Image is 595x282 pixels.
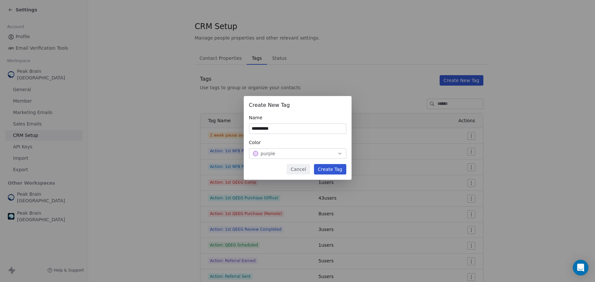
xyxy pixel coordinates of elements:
div: Color [249,139,346,146]
button: Create Tag [314,164,346,174]
span: purple [261,150,275,157]
div: Name [249,114,346,121]
button: purple [249,148,346,159]
button: Cancel [287,164,310,174]
div: Create New Tag [249,101,346,109]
